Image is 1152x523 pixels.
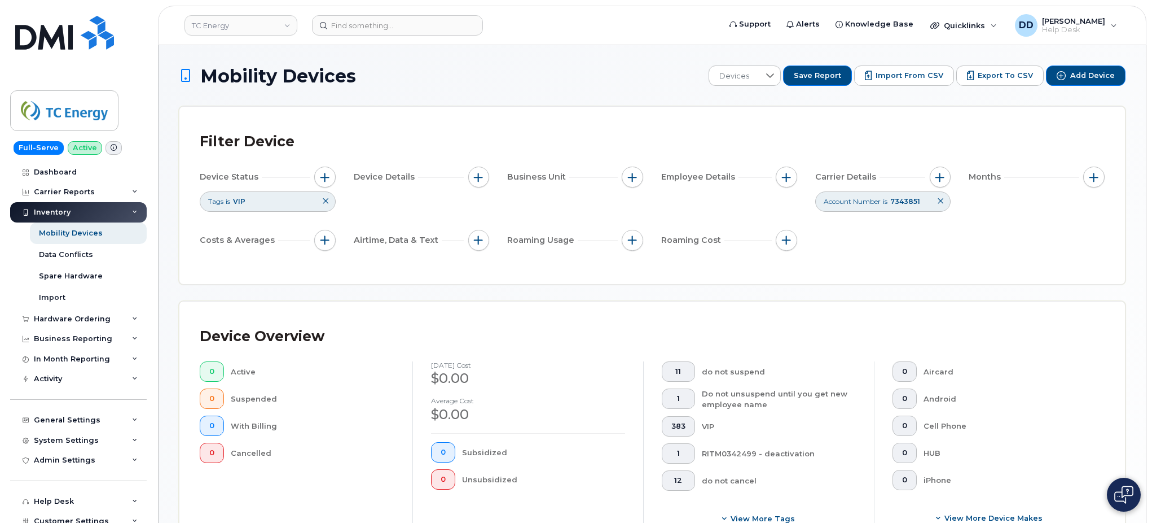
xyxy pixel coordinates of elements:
span: 0 [441,475,446,484]
div: Cell Phone [924,416,1087,436]
button: 0 [200,361,224,382]
button: 0 [200,416,224,436]
button: 0 [892,443,917,463]
span: 7343851 [890,197,920,206]
button: 11 [662,361,695,382]
button: 383 [662,416,695,437]
button: 0 [892,389,917,409]
button: 0 [892,470,917,490]
span: 11 [671,367,685,376]
span: 0 [209,367,214,376]
button: Import from CSV [854,66,954,86]
button: 12 [662,470,695,491]
span: 1 [671,394,685,403]
button: 0 [431,469,455,490]
div: Subsidized [462,442,626,463]
div: Cancelled [231,443,395,463]
div: Suspended [231,389,395,409]
button: Add Device [1046,66,1125,86]
div: VIP [702,416,856,437]
span: Save Report [794,71,841,81]
span: 12 [671,476,685,485]
span: 0 [209,448,214,457]
span: 1 [671,449,685,458]
button: 0 [431,442,455,463]
div: do not cancel [702,470,856,491]
div: Android [924,389,1087,409]
span: Tags [208,197,223,206]
div: With Billing [231,416,395,436]
span: Roaming Cost [661,234,724,246]
span: Carrier Details [815,171,880,183]
div: $0.00 [431,405,625,424]
span: 0 [902,448,907,457]
span: Import from CSV [876,71,943,81]
span: Add Device [1070,71,1115,81]
span: 0 [902,394,907,403]
span: VIP [233,197,245,206]
button: 0 [892,361,917,382]
span: 0 [441,448,446,457]
h4: Average cost [431,397,625,404]
span: Business Unit [507,171,569,183]
span: Months [969,171,1004,183]
span: Export to CSV [978,71,1033,81]
div: Active [231,361,395,382]
span: 0 [902,421,907,430]
div: $0.00 [431,369,625,388]
div: iPhone [924,470,1087,490]
div: do not suspend [702,361,856,382]
span: Roaming Usage [507,234,578,246]
div: Do not unsuspend until you get new employee name [702,389,856,409]
span: Devices [709,66,759,86]
h4: [DATE] cost [431,361,625,369]
img: Open chat [1114,486,1133,504]
div: RITM0342499 - deactivation [702,443,856,464]
div: Device Overview [200,322,324,351]
button: 0 [200,443,224,463]
div: Aircard [924,361,1087,382]
button: 0 [892,416,917,436]
div: Filter Device [200,127,294,156]
span: Mobility Devices [200,66,356,86]
span: Airtime, Data & Text [354,234,442,246]
button: 1 [662,389,695,409]
div: HUB [924,443,1087,463]
button: 0 [200,389,224,409]
div: Unsubsidized [462,469,626,490]
span: 0 [902,476,907,485]
span: is [226,197,230,206]
span: Costs & Averages [200,234,278,246]
span: 0 [902,367,907,376]
span: 0 [209,421,214,430]
button: Save Report [783,66,852,86]
span: 383 [671,422,685,431]
span: Employee Details [661,171,738,183]
span: 0 [209,394,214,403]
button: 1 [662,443,695,464]
span: Account Number [824,197,881,206]
span: Device Status [200,171,262,183]
span: Device Details [354,171,418,183]
span: is [883,197,887,206]
button: Export to CSV [956,66,1044,86]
